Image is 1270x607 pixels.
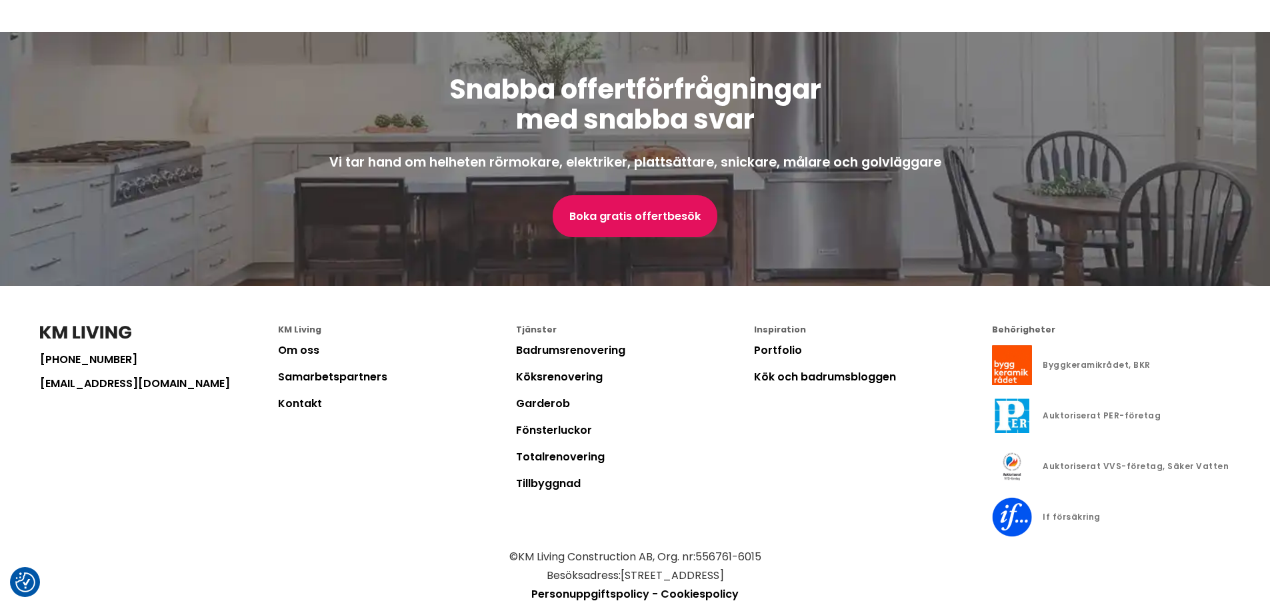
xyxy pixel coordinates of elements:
[516,396,570,411] a: Garderob
[661,586,739,602] a: Cookiespolicy
[754,369,896,384] a: Kök och badrumsbloggen
[516,476,581,491] a: Tillbyggnad
[278,369,387,384] a: Samarbetspartners
[516,369,603,384] a: Köksrenovering
[40,548,1230,585] p: © KM Living Construction AB , Org. nr: 556761-6015 Besöksadress: [STREET_ADDRESS]
[15,572,35,592] button: Samtyckesinställningar
[1043,361,1151,369] div: Byggkeramikrådet, BKR
[553,195,717,237] a: Boka gratis offertbesök
[1043,462,1229,470] div: Auktoriserat VVS-företag, Säker Vatten
[531,586,658,602] a: Personuppgiftspolicy -
[992,345,1032,385] img: Byggkeramikrådet, BKR
[40,354,278,365] a: [PHONE_NUMBER]
[40,326,131,339] img: KM Living
[516,449,605,464] a: Totalrenovering
[1043,513,1101,521] div: If försäkring
[992,326,1230,334] div: Behörigheter
[15,572,35,592] img: Revisit consent button
[278,396,322,411] a: Kontakt
[992,396,1032,436] img: Auktoriserat PER-företag
[754,326,992,334] div: Inspiration
[516,422,592,438] a: Fönsterluckor
[992,497,1032,537] img: If försäkring
[754,342,802,358] a: Portfolio
[1043,412,1161,420] div: Auktoriserat PER-företag
[40,378,278,389] a: [EMAIL_ADDRESS][DOMAIN_NAME]
[992,446,1032,486] img: Auktoriserat VVS-företag, Säker Vatten
[516,342,625,358] a: Badrumsrenovering
[278,342,319,358] a: Om oss
[516,326,754,334] div: Tjänster
[278,326,516,334] div: KM Living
